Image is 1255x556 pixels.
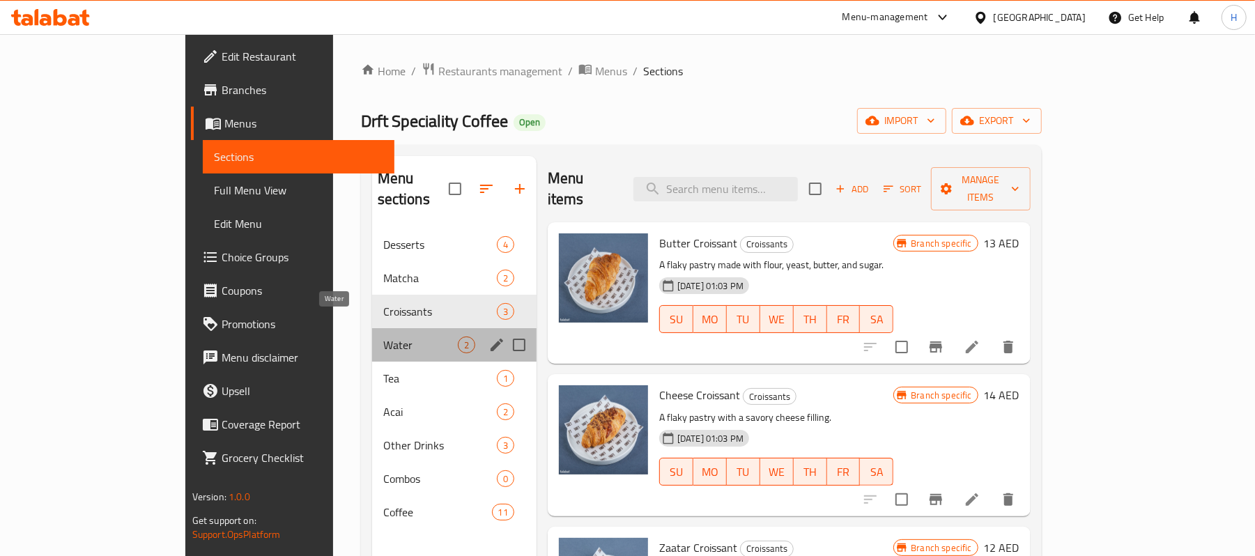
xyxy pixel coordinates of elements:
[693,458,727,486] button: MO
[633,177,798,201] input: search
[191,73,395,107] a: Branches
[740,236,794,253] div: Croissants
[964,339,980,355] a: Edit menu item
[559,385,648,474] img: Cheese Croissant
[372,462,537,495] div: Combos0
[905,389,977,402] span: Branch specific
[498,305,514,318] span: 3
[372,362,537,395] div: Tea1
[222,416,384,433] span: Coverage Report
[744,389,796,405] span: Croissants
[214,148,384,165] span: Sections
[905,237,977,250] span: Branch specific
[992,330,1025,364] button: delete
[833,181,871,197] span: Add
[514,116,546,128] span: Open
[383,236,497,253] span: Desserts
[799,309,822,330] span: TH
[548,168,617,210] h2: Menu items
[440,174,470,203] span: Select all sections
[833,462,855,482] span: FR
[766,462,788,482] span: WE
[191,40,395,73] a: Edit Restaurant
[659,305,693,333] button: SU
[383,470,497,487] span: Combos
[766,309,788,330] span: WE
[842,9,928,26] div: Menu-management
[372,395,537,428] div: Acai2
[963,112,1031,130] span: export
[372,222,537,534] nav: Menu sections
[868,112,935,130] span: import
[732,462,755,482] span: TU
[383,370,497,387] div: Tea
[497,370,514,387] div: items
[497,303,514,320] div: items
[952,108,1042,134] button: export
[224,115,384,132] span: Menus
[191,374,395,408] a: Upsell
[383,504,492,520] span: Coffee
[559,233,648,323] img: Butter Croissant
[727,305,760,333] button: TU
[497,437,514,454] div: items
[191,341,395,374] a: Menu disclaimer
[383,437,497,454] div: Other Drinks
[493,506,514,519] span: 11
[1231,10,1237,25] span: H
[498,372,514,385] span: 1
[827,458,861,486] button: FR
[378,168,449,210] h2: Menu sections
[222,282,384,299] span: Coupons
[222,449,384,466] span: Grocery Checklist
[727,458,760,486] button: TU
[672,432,749,445] span: [DATE] 01:03 PM
[470,172,503,206] span: Sort sections
[942,171,1019,206] span: Manage items
[229,488,251,506] span: 1.0.0
[760,305,794,333] button: WE
[498,439,514,452] span: 3
[438,63,562,79] span: Restaurants management
[214,182,384,199] span: Full Menu View
[884,181,922,197] span: Sort
[497,236,514,253] div: items
[875,178,931,200] span: Sort items
[693,305,727,333] button: MO
[830,178,875,200] button: Add
[497,270,514,286] div: items
[699,309,721,330] span: MO
[672,279,749,293] span: [DATE] 01:03 PM
[222,48,384,65] span: Edit Restaurant
[984,233,1019,253] h6: 13 AED
[659,256,894,274] p: A flaky pastry made with flour, yeast, butter, and sugar.
[659,385,740,406] span: Cheese Croissant
[865,309,888,330] span: SA
[459,339,475,352] span: 2
[203,140,395,173] a: Sections
[659,409,894,426] p: A flaky pastry with a savory cheese filling.
[372,328,537,362] div: Water2edit
[799,462,822,482] span: TH
[992,483,1025,516] button: delete
[994,10,1086,25] div: [GEOGRAPHIC_DATA]
[361,62,1042,80] nav: breadcrumb
[741,236,793,252] span: Croissants
[595,63,627,79] span: Menus
[214,215,384,232] span: Edit Menu
[794,305,827,333] button: TH
[498,472,514,486] span: 0
[743,388,796,405] div: Croissants
[880,178,925,200] button: Sort
[659,233,737,254] span: Butter Croissant
[931,167,1031,210] button: Manage items
[422,62,562,80] a: Restaurants management
[192,488,226,506] span: Version:
[643,63,683,79] span: Sections
[498,238,514,252] span: 4
[372,261,537,295] div: Matcha2
[498,406,514,419] span: 2
[372,228,537,261] div: Desserts4
[497,470,514,487] div: items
